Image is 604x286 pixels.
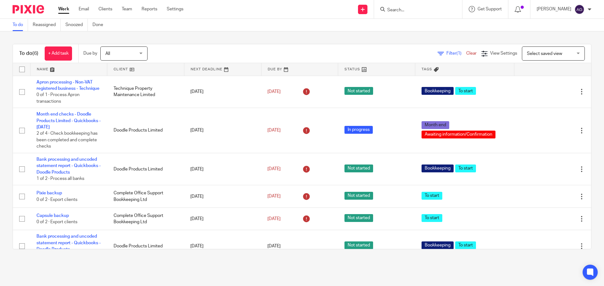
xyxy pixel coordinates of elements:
span: In progress [344,126,373,134]
td: Technique Property Maintenance Limited [107,76,184,108]
span: To start [455,87,476,95]
span: Not started [344,214,373,222]
a: Clients [98,6,112,12]
td: [DATE] [184,108,261,153]
td: Complete Office Support Bookkeeping Ltd [107,208,184,230]
a: Bank processing and uncoded statement report - Quickbooks - Doodle Products [36,234,101,251]
h1: To do [19,50,38,57]
span: Select saved view [527,51,562,56]
a: Snoozed [65,19,88,31]
span: [DATE] [267,167,281,171]
a: Settings [167,6,183,12]
a: Work [58,6,69,12]
span: Bookkeeping [422,165,454,172]
img: Pixie [13,5,44,13]
span: View Settings [490,51,517,56]
a: Pixie backup [36,191,62,195]
a: Apron processing - Non-VAT registered business - Technique [36,80,99,91]
span: [DATE] [267,244,281,248]
a: Month end checks - Doodle Products Limited - Quickbooks - [DATE] [36,112,101,129]
a: Capsule backup [36,213,69,218]
span: Month end [422,121,449,129]
span: Not started [344,165,373,172]
a: Email [79,6,89,12]
a: Reassigned [33,19,61,31]
td: [DATE] [184,76,261,108]
span: [DATE] [267,89,281,94]
td: [DATE] [184,185,261,208]
span: To start [422,214,442,222]
span: To start [455,165,476,172]
td: Complete Office Support Bookkeeping Ltd [107,185,184,208]
p: Due by [83,50,97,57]
span: (6) [32,51,38,56]
span: Bookkeeping [422,241,454,249]
span: (1) [456,51,461,56]
a: Team [122,6,132,12]
a: Done [92,19,108,31]
span: 0 of 2 · Export clients [36,220,77,224]
span: Not started [344,241,373,249]
span: 1 of 2 · Process all banks [36,176,84,181]
span: [DATE] [267,128,281,132]
td: [DATE] [184,208,261,230]
a: Reports [142,6,157,12]
td: Doodle Products Limited [107,108,184,153]
span: [DATE] [267,194,281,198]
a: + Add task [45,46,72,61]
td: Doodle Products Limited [107,153,184,185]
span: Not started [344,87,373,95]
td: [DATE] [184,153,261,185]
span: Bookkeeping [422,87,454,95]
span: 2 of 4 · Check bookkeeping has been completed and complete checks [36,131,98,148]
td: [DATE] [184,230,261,262]
span: [DATE] [267,217,281,221]
td: Doodle Products Limited [107,230,184,262]
span: To start [422,192,442,200]
span: 0 of 1 · Process Apron transactions [36,93,80,104]
p: [PERSON_NAME] [537,6,571,12]
a: Bank processing and uncoded statement report - Quickbooks - Doodle Products [36,157,101,175]
span: Filter [446,51,466,56]
a: To do [13,19,28,31]
span: Get Support [478,7,502,11]
input: Search [387,8,443,13]
a: Clear [466,51,477,56]
span: Not started [344,192,373,200]
span: Awaiting information/Confirmation [422,131,495,138]
img: svg%3E [574,4,584,14]
span: 0 of 2 · Export clients [36,197,77,202]
span: Tags [422,67,432,71]
span: To start [455,241,476,249]
span: All [105,51,110,56]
